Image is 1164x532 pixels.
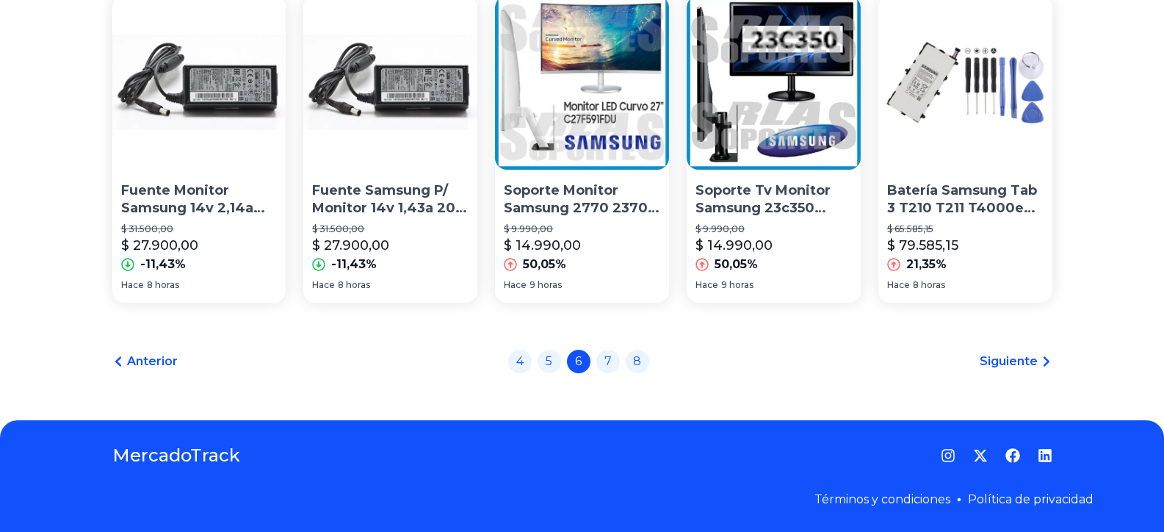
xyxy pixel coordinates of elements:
[121,223,278,235] p: $ 31.500,00
[596,350,620,373] a: 7
[695,181,852,218] p: Soporte Tv Monitor Samsung 23c350 20d300 Sin Orificios Vesa
[504,181,660,218] p: Soporte Monitor Samsung 2770 2370 732 932 Sin Orificios Vesa
[887,181,1044,218] p: Batería Samsung Tab 3 T210 T211 T4000e T2105 7.0 Orig + Kit
[1038,448,1052,463] a: LinkedIn
[980,353,1038,370] span: Siguiente
[695,279,718,291] span: Hace
[523,256,566,273] p: 50,05%
[127,353,178,370] span: Anterior
[504,279,527,291] span: Hace
[504,223,660,235] p: $ 9.990,00
[887,223,1044,235] p: $ 65.585,15
[1005,448,1020,463] a: Facebook
[147,279,179,291] span: 8 horas
[121,279,144,291] span: Hace
[140,256,186,273] p: -11,43%
[312,181,469,218] p: Fuente Samsung P/ Monitor 14v 1,43a 20w S19c300 Original
[338,279,370,291] span: 8 horas
[508,350,532,373] a: 4
[887,279,910,291] span: Hace
[941,448,955,463] a: Instagram
[529,279,562,291] span: 9 horas
[721,279,753,291] span: 9 horas
[312,223,469,235] p: $ 31.500,00
[887,235,958,256] p: $ 79.585,15
[504,235,581,256] p: $ 14.990,00
[312,235,389,256] p: $ 27.900,00
[112,353,178,370] a: Anterior
[626,350,649,373] a: 8
[913,279,945,291] span: 8 horas
[814,492,950,506] a: Términos y condiciones
[695,223,852,235] p: $ 9.990,00
[538,350,561,373] a: 5
[121,181,278,218] p: Fuente Monitor Samsung 14v 2,14a 30w Original S23b350h
[695,235,773,256] p: $ 14.990,00
[121,235,198,256] p: $ 27.900,00
[973,448,988,463] a: Twitter
[715,256,758,273] p: 50,05%
[906,256,947,273] p: 21,35%
[312,279,335,291] span: Hace
[968,492,1093,506] a: Política de privacidad
[112,444,240,467] a: MercadoTrack
[980,353,1052,370] a: Siguiente
[331,256,377,273] p: -11,43%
